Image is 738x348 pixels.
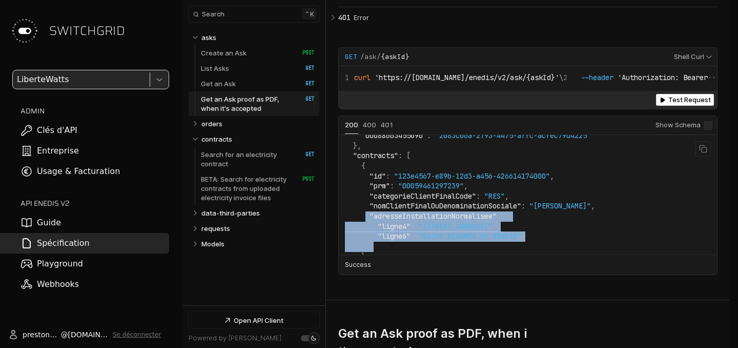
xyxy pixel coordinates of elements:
[370,242,374,251] span: }
[668,96,711,104] span: Test Request
[201,33,216,42] p: asks
[505,211,509,221] span: {
[398,151,402,160] span: :
[201,116,315,131] a: orders
[201,175,292,202] p: BETA: Search for electricity contracts from uploaded electricity invoice files
[370,171,386,181] span: "id"
[295,176,315,183] span: POST
[521,201,525,210] span: :
[381,52,409,61] em: {askId}
[353,141,357,150] span: }
[201,224,230,233] p: requests
[201,205,315,221] a: data-third-parties
[363,121,376,129] span: 400
[201,236,315,252] a: Models
[68,330,109,340] span: [DOMAIN_NAME]
[20,106,169,116] h2: ADMIN
[618,73,732,82] span: 'Authorization: Bearer '
[464,181,468,190] span: ,
[338,7,717,29] button: 401 Error
[201,45,315,61] a: Create an Ask POST
[370,181,390,190] span: "prm"
[361,252,365,261] span: }
[390,181,394,190] span: :
[493,222,497,231] span: ,
[357,141,361,150] span: ,
[49,23,125,39] span: SWITCHGRID
[386,171,390,181] span: :
[201,79,236,88] p: Get an Ask
[419,222,493,231] span: "[STREET_ADDRESS]"
[20,198,169,208] h2: API ENEDIS v2
[505,191,509,201] span: ,
[182,25,325,305] nav: Table of contents for Api
[361,161,365,170] span: {
[411,231,415,241] span: :
[201,61,315,76] a: List Asks GET
[381,121,393,129] span: 401
[529,201,591,210] span: "[PERSON_NAME]"
[378,222,411,231] span: "ligne4"
[113,331,161,339] button: Se déconnecter
[338,13,351,22] span: 401
[8,14,41,47] img: Switchgrid Logo
[201,221,315,236] a: requests
[295,65,315,72] span: GET
[361,131,427,140] span: "00088663455690"
[201,94,292,113] p: Get an Ask proof as PDF, when it's accepted
[311,335,317,341] div: Set light mode
[353,151,398,160] span: "contracts"
[398,181,464,190] span: "00059461297239"
[189,312,319,328] a: Open API Client
[484,191,505,201] span: "RES"
[295,151,315,158] span: GET
[201,76,315,91] a: Get an Ask GET
[201,119,222,128] p: orders
[581,73,613,82] span: --header
[201,91,315,116] a: Get an Ask proof as PDF, when it's accepted GET
[354,13,714,23] p: Error
[338,115,717,275] div: Example Responses
[370,211,497,221] span: "adresseInstallationNormalisee"
[591,201,595,210] span: ,
[354,73,371,82] span: curl
[497,211,501,221] span: :
[202,10,224,18] span: Search
[201,30,315,45] a: asks
[655,116,712,134] label: Show Schema
[23,330,60,340] span: prestone.ngayo
[201,131,315,147] a: contracts
[370,201,521,210] span: "nomClientFinalOuDenominationSociale"
[411,222,415,231] span: :
[427,131,431,140] span: :
[201,150,292,168] p: Search for an electricity contract
[345,52,357,62] span: GET
[302,8,317,20] kbd: k
[201,147,315,171] a: Search for an electricity contract GET
[406,151,411,160] span: [
[360,52,409,62] span: /ask/
[295,95,315,103] span: GET
[60,330,68,340] span: @
[476,191,480,201] span: :
[295,49,315,56] span: POST
[201,239,224,248] p: Models
[201,64,229,73] p: List Asks
[201,48,247,57] p: Create an Ask
[370,191,476,201] span: "categorieClientFinalCode"
[345,73,563,82] span: \
[656,94,714,106] button: Test Request
[394,171,550,181] span: "123e4567-e89b-12d3-a456-426614174000"
[435,131,591,140] span: "2083c06a-2793-4475-affc-acfec79d4225"
[419,231,521,241] span: "84190 BEAUMES DE VENISE"
[378,231,411,241] span: "ligne6"
[550,171,554,181] span: ,
[304,10,310,18] span: ⌃
[201,208,260,218] p: data-third-parties
[375,73,559,82] span: 'https://[DOMAIN_NAME]/enedis/v2/ask/{askId}'
[295,80,315,87] span: GET
[189,334,281,342] a: Powered by [PERSON_NAME]
[345,121,358,129] span: 200
[201,171,315,205] a: BETA: Search for electricity contracts from uploaded electricity invoice files POST
[201,134,232,144] p: contracts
